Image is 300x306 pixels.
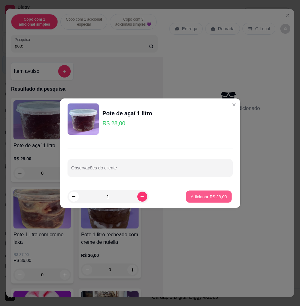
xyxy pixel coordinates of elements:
div: Pote de açaí 1 litro [103,109,152,118]
button: Adicionar R$ 28,00 [186,190,232,203]
button: decrease-product-quantity [69,192,79,202]
input: Observações do cliente [71,167,229,173]
button: increase-product-quantity [137,192,147,202]
button: Close [229,100,239,110]
img: product-image [68,103,99,135]
p: Adicionar R$ 28,00 [191,193,227,199]
p: R$ 28,00 [103,119,152,128]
